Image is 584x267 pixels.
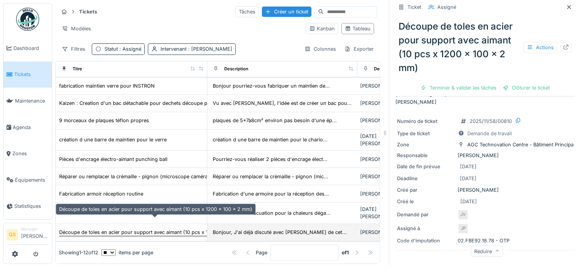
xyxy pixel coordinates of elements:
[213,209,331,217] div: création d une évacuation pour la chaleurs déga...
[213,190,329,197] div: Fabrication d'une armoire pour la réception des...
[397,152,455,159] div: Responsable
[458,223,468,234] div: JP
[101,249,153,256] div: items per page
[104,45,141,53] div: Statut
[3,140,52,167] a: Zones
[187,46,232,52] span: : [PERSON_NAME]
[467,141,575,148] div: AGC Technovation Centre - Bâtiment Principal
[3,193,52,220] a: Statistiques
[12,150,49,157] span: Zones
[213,173,328,180] div: Réparer ou remplacer la crèmaille - pignon (mic...
[256,249,267,256] div: Page
[397,237,573,244] div: 02.FBE92.18.78 - OTP
[14,71,49,78] span: Tickets
[471,245,503,257] div: Réduire
[345,25,371,32] div: Tableau
[309,25,335,32] div: Kanban
[16,8,39,31] img: Badge_color-CXgf-gQk.svg
[437,3,456,11] div: Assigné
[500,83,553,93] div: Clôturer le ticket
[213,136,328,143] div: création d une barre de maintien pour le chario...
[460,163,476,170] div: [DATE]
[58,23,94,34] div: Modèles
[397,237,455,244] div: Code d'imputation
[360,117,412,124] div: [PERSON_NAME]
[13,124,49,131] span: Agenda
[59,156,167,163] div: Pièces d'encrage électro-aimant punching ball
[360,190,412,197] div: [PERSON_NAME]
[56,204,256,215] div: Découpe de toles en acier pour support avec aimant (10 pcs x 1200 x 100 x 2 mm)
[3,167,52,193] a: Équipements
[224,66,248,72] div: Description
[15,176,49,184] span: Équipements
[213,100,352,107] div: Vu avec [PERSON_NAME], l'idée est de créer un bac pou...
[467,130,512,137] div: Demande de travail
[118,46,141,52] span: : Assigné
[460,175,476,182] div: [DATE]
[360,100,412,107] div: [PERSON_NAME]
[3,61,52,88] a: Tickets
[213,156,328,163] div: Pourriez-vous réaliser 2 pièces d'encrage élect...
[360,133,412,147] div: [DATE][PERSON_NAME]
[15,97,49,104] span: Maintenance
[360,173,412,180] div: [PERSON_NAME]
[523,42,557,53] div: Actions
[73,66,82,72] div: Titre
[213,117,337,124] div: plaques de 5*7à8cm² environ pas besoin d'une ép...
[213,229,347,236] div: Bonjour, J'ai déjà discuté avec [PERSON_NAME] de cet...
[59,173,230,180] div: Réparer ou remplacer la crèmaille - pignon (microscope caméra de WET)
[458,209,468,220] div: JV
[417,83,500,93] div: Terminer & valider les tâches
[397,118,455,125] div: Numéro de ticket
[59,100,247,107] div: Kaizen : Creation d'un bac détachable pour dechets découpe presse Labo 5922
[397,225,455,232] div: Assigné à
[397,163,455,170] div: Date de fin prévue
[59,82,155,90] div: fabrication maintien verre pour INSTRON
[21,226,49,232] div: Manager
[14,202,49,210] span: Statistiques
[341,43,377,55] div: Exporter
[59,136,167,143] div: création d une barre de maintien pour le verre
[262,7,311,17] div: Créer un ticket
[213,82,330,90] div: Bonjour pourriez-vous fabriquer un maintien de...
[470,118,512,125] div: 2025/11/58/00810
[397,130,455,137] div: Type de ticket
[59,117,149,124] div: 9 morceaux de plaques téflon propres
[59,249,98,256] div: Showing 1 - 12 of 12
[397,141,455,148] div: Zone
[407,3,421,11] div: Ticket
[397,186,455,194] div: Créé par
[397,152,573,159] div: [PERSON_NAME]
[59,229,252,236] div: Découpe de toles en acier pour support avec aimant (10 pcs x 1200 x 100 x 2 mm)
[21,226,49,243] li: [PERSON_NAME]
[3,88,52,114] a: Maintenance
[397,186,573,194] div: [PERSON_NAME]
[360,82,412,90] div: [PERSON_NAME]
[395,17,575,78] div: Découpe de toles en acier pour support avec aimant (10 pcs x 1200 x 100 x 2 mm)
[360,229,412,236] div: [PERSON_NAME]
[235,6,259,17] div: Tâches
[460,198,477,205] div: [DATE]
[397,198,455,205] div: Créé le
[360,156,412,163] div: [PERSON_NAME]
[397,175,455,182] div: Deadline
[342,249,349,256] strong: of 1
[58,43,89,55] div: Filtres
[301,43,339,55] div: Colonnes
[13,45,49,52] span: Dashboard
[76,8,100,15] strong: Tickets
[3,114,52,141] a: Agenda
[59,190,143,197] div: Fabrication armoir réception routine
[374,66,402,72] div: Demandé par
[3,35,52,61] a: Dashboard
[160,45,232,53] div: Intervenant
[360,206,412,220] div: [DATE][PERSON_NAME]
[397,211,455,218] div: Demandé par
[7,226,49,245] a: QS Manager[PERSON_NAME]
[7,229,18,240] li: QS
